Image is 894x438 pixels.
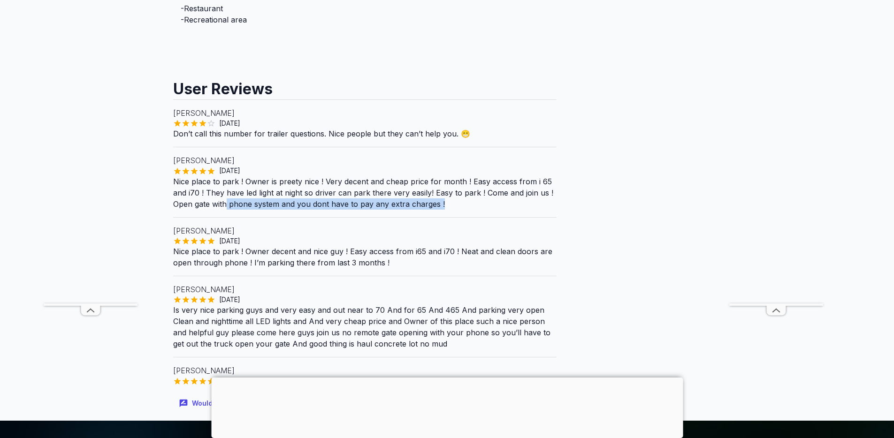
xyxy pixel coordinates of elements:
[173,225,557,236] p: [PERSON_NAME]
[173,29,557,71] iframe: Advertisement
[181,14,550,25] li: -Recreational area
[173,107,557,119] p: [PERSON_NAME]
[215,376,244,385] span: [DATE]
[215,166,244,175] span: [DATE]
[729,22,823,303] iframe: Advertisement
[173,304,557,349] p: Is very nice parking guys and very easy and out near to 70 And for 65 And 465 And parking very op...
[173,393,297,414] button: Would like to leave a review?
[181,3,550,14] li: -Restaurant
[211,378,683,436] iframe: Advertisement
[173,365,557,376] p: [PERSON_NAME]
[173,71,557,99] h2: User Reviews
[173,284,557,295] p: [PERSON_NAME]
[215,295,244,304] span: [DATE]
[173,155,557,166] p: [PERSON_NAME]
[173,246,557,268] p: Nice place to park ! Owner decent and nice guy ! Easy access from i65 and i70 ! Neat and clean do...
[44,22,138,303] iframe: Advertisement
[215,236,244,246] span: [DATE]
[215,119,244,128] span: [DATE]
[173,128,557,139] p: Don’t call this number for trailer questions. Nice people but they can’t help you. 😁
[173,176,557,210] p: Nice place to park ! Owner is preety nice ! Very decent and cheap price for month ! Easy access f...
